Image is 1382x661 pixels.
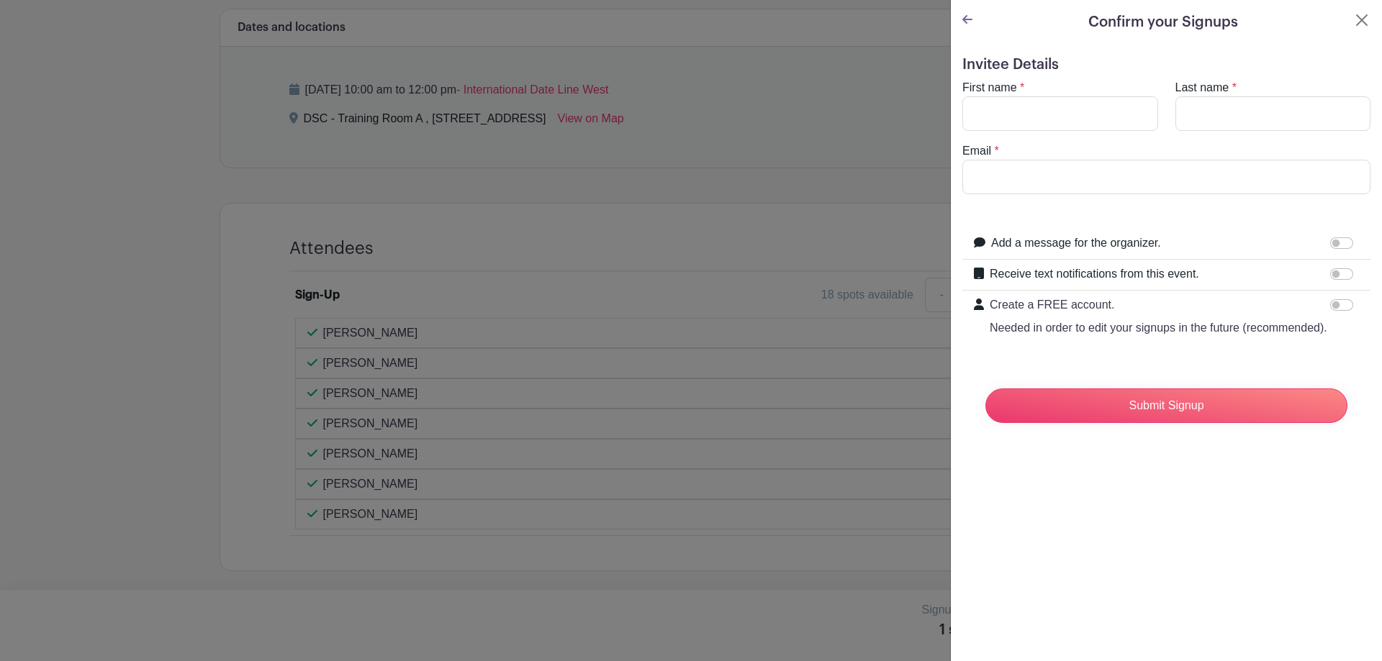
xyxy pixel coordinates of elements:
[991,234,1161,252] label: Add a message for the organizer.
[990,319,1327,337] p: Needed in order to edit your signups in the future (recommended).
[985,388,1347,423] input: Submit Signup
[1088,12,1238,33] h5: Confirm your Signups
[1353,12,1370,29] button: Close
[990,265,1199,283] label: Receive text notifications from this event.
[962,79,1017,96] label: First name
[990,296,1327,314] p: Create a FREE account.
[1175,79,1229,96] label: Last name
[962,142,991,160] label: Email
[962,56,1370,73] h5: Invitee Details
